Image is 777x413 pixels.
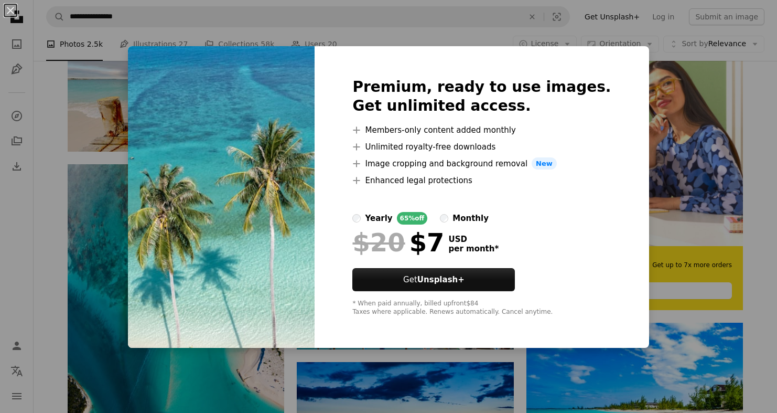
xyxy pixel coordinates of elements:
h2: Premium, ready to use images. Get unlimited access. [352,78,611,115]
div: yearly [365,212,392,225]
div: monthly [452,212,489,225]
span: New [532,157,557,170]
li: Enhanced legal protections [352,174,611,187]
li: Members-only content added monthly [352,124,611,136]
input: yearly65%off [352,214,361,223]
span: per month * [448,244,499,253]
div: 65% off [397,212,428,225]
img: premium_photo-1681582959812-b65dd91759f4 [128,46,315,348]
button: GetUnsplash+ [352,268,515,291]
li: Image cropping and background removal [352,157,611,170]
div: $7 [352,229,444,256]
span: USD [448,235,499,244]
strong: Unsplash+ [417,275,465,284]
input: monthly [440,214,448,223]
span: $20 [352,229,405,256]
li: Unlimited royalty-free downloads [352,141,611,153]
div: * When paid annually, billed upfront $84 Taxes where applicable. Renews automatically. Cancel any... [352,300,611,316]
